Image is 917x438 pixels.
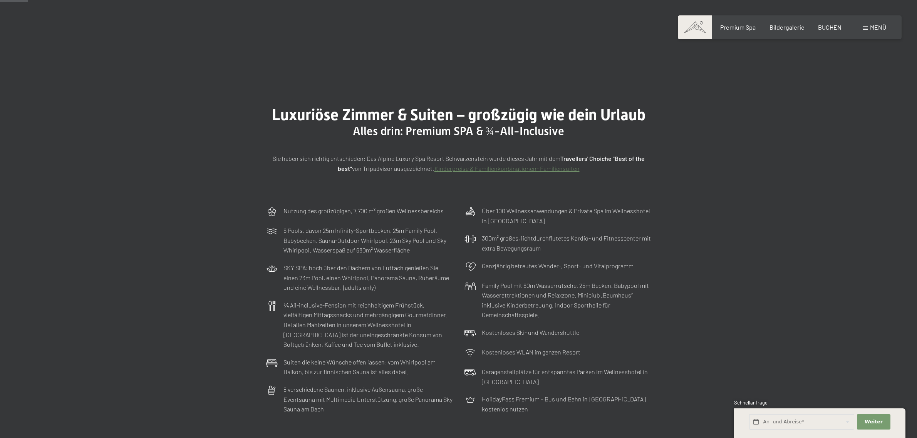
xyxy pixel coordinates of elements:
span: Alles drin: Premium SPA & ¾-All-Inclusive [353,124,565,138]
p: Kostenloses Ski- und Wandershuttle [482,328,579,338]
p: Ganzjährig betreutes Wander-, Sport- und Vitalprogramm [482,261,634,271]
a: BUCHEN [818,23,842,31]
p: Garagenstellplätze für entspanntes Parken im Wellnesshotel in [GEOGRAPHIC_DATA] [482,367,651,386]
p: 300m² großes, lichtdurchflutetes Kardio- und Fitnesscenter mit extra Bewegungsraum [482,233,651,253]
button: Weiter [857,414,890,430]
strong: Travellers' Choiche "Best of the best" [338,155,645,172]
p: SKY SPA: hoch über den Dächern von Luttach genießen Sie einen 23m Pool, einen Whirlpool, Panorama... [283,263,453,293]
span: Menü [870,23,886,31]
p: Über 100 Wellnessanwendungen & Private Spa im Wellnesshotel in [GEOGRAPHIC_DATA] [482,206,651,226]
a: Kinderpreise & Familienkonbinationen- Familiensuiten [434,165,580,172]
p: HolidayPass Premium – Bus und Bahn in [GEOGRAPHIC_DATA] kostenlos nutzen [482,394,651,414]
a: Premium Spa [720,23,756,31]
p: 8 verschiedene Saunen, inklusive Außensauna, große Eventsauna mit Multimedia Unterstützung, große... [283,385,453,414]
p: ¾ All-inclusive-Pension mit reichhaltigem Frühstück, vielfältigen Mittagssnacks und mehrgängigem ... [283,300,453,349]
a: Bildergalerie [769,23,805,31]
p: Family Pool mit 60m Wasserrutsche, 25m Becken, Babypool mit Wasserattraktionen und Relaxzone. Min... [482,281,651,320]
span: Weiter [865,418,883,425]
p: Kostenloses WLAN im ganzen Resort [482,347,580,357]
span: Schnellanfrage [734,400,768,406]
p: Nutzung des großzügigen, 7.700 m² großen Wellnessbereichs [283,206,444,216]
p: Sie haben sich richtig entschieden: Das Alpine Luxury Spa Resort Schwarzenstein wurde dieses Jahr... [266,154,651,173]
p: 6 Pools, davon 25m Infinity-Sportbecken, 25m Family Pool, Babybecken, Sauna-Outdoor Whirlpool, 23... [283,226,453,255]
p: Suiten die keine Wünsche offen lassen: vom Whirlpool am Balkon, bis zur finnischen Sauna ist alle... [283,357,453,377]
span: Luxuriöse Zimmer & Suiten – großzügig wie dein Urlaub [272,106,645,124]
